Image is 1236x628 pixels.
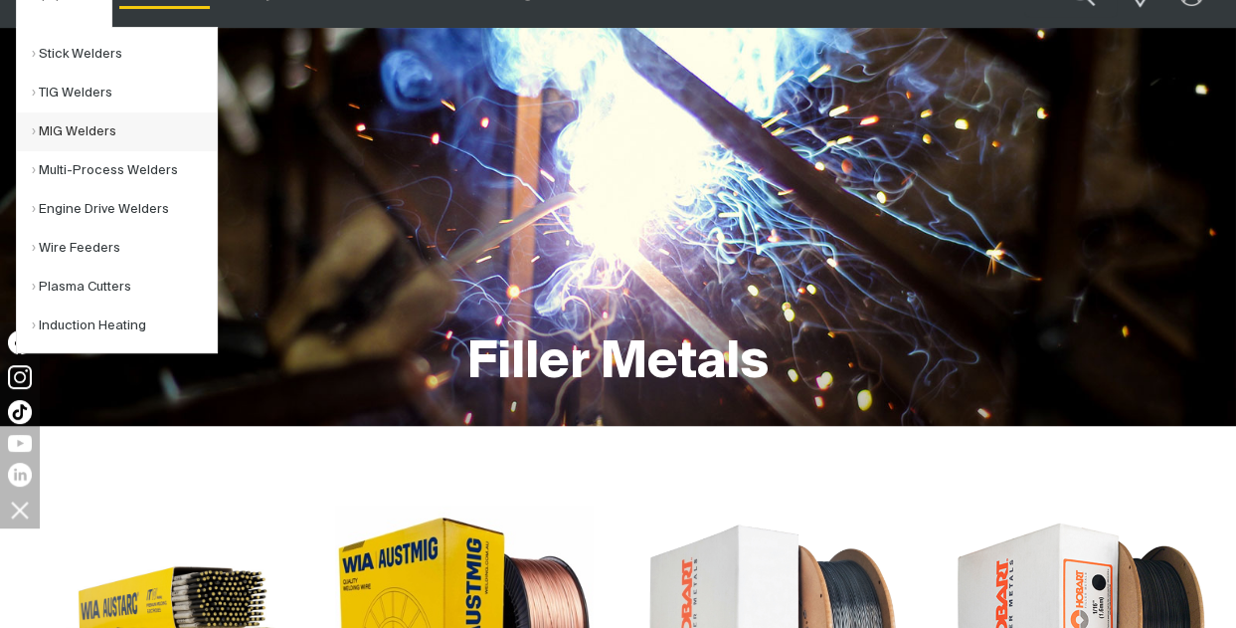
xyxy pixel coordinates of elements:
img: Facebook [8,330,32,354]
a: Engine Drive Welders [32,190,217,229]
h1: Filler Metals [467,331,769,396]
a: Induction Heating [32,307,217,345]
img: Instagram [8,365,32,389]
img: TikTok [8,400,32,424]
a: Wire Feeders [32,229,217,268]
a: Stick Welders [32,35,217,74]
ul: Equipment Submenu [16,27,218,353]
img: YouTube [8,435,32,452]
img: LinkedIn [8,463,32,487]
a: Multi-Process Welders [32,151,217,190]
a: TIG Welders [32,74,217,112]
a: MIG Welders [32,112,217,151]
a: Plasma Cutters [32,268,217,307]
img: hide socials [3,493,37,526]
